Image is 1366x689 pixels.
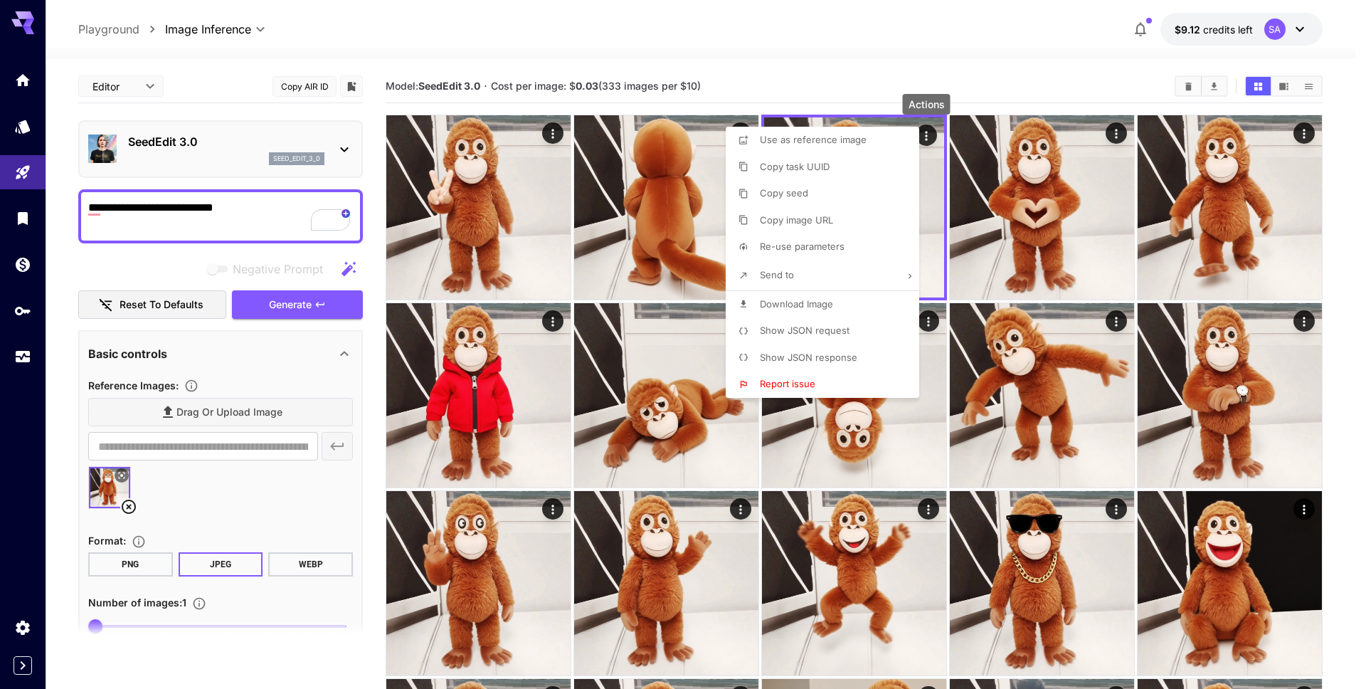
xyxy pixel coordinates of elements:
[760,161,830,172] span: Copy task UUID
[760,241,845,252] span: Re-use parameters
[760,214,833,226] span: Copy image URL
[760,325,849,336] span: Show JSON request
[760,298,833,310] span: Download Image
[760,187,808,199] span: Copy seed
[760,134,867,145] span: Use as reference image
[760,352,857,363] span: Show JSON response
[760,378,815,389] span: Report issue
[760,269,794,280] span: Send to
[903,94,951,115] div: Actions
